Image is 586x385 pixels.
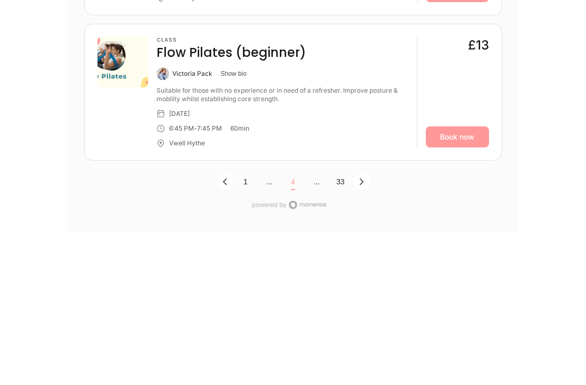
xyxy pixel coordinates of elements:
[169,140,205,148] div: Vwell Hythe
[169,110,190,119] div: [DATE]
[169,125,194,133] div: 6:45 PM
[230,125,249,133] div: 60 min
[157,68,169,81] img: Victoria Pack
[97,37,148,88] img: aa553f9f-2931-4451-b727-72da8bd8ddcb.png
[353,173,370,191] button: Next Page, Page 3
[157,37,306,44] h3: Class
[468,37,489,54] div: £13
[216,173,234,191] button: Previous Page, Page 3
[157,87,408,104] div: Suitable for those with no experience or in need of a refresher. Improve posture & mobility whils...
[234,174,258,191] button: Page 1 of 34
[197,125,222,133] div: 7:45 PM
[194,125,197,133] div: -
[426,127,489,148] a: Book now
[84,170,502,195] nav: Pagination navigation
[258,174,281,191] button: ...
[281,174,305,195] button: Page 4 of 34
[329,174,353,191] button: Page 5 of 34
[221,70,247,78] button: Show bio
[172,70,212,78] div: Victoria Pack
[305,174,329,191] button: ...
[157,45,306,62] h4: Flow Pilates (beginner)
